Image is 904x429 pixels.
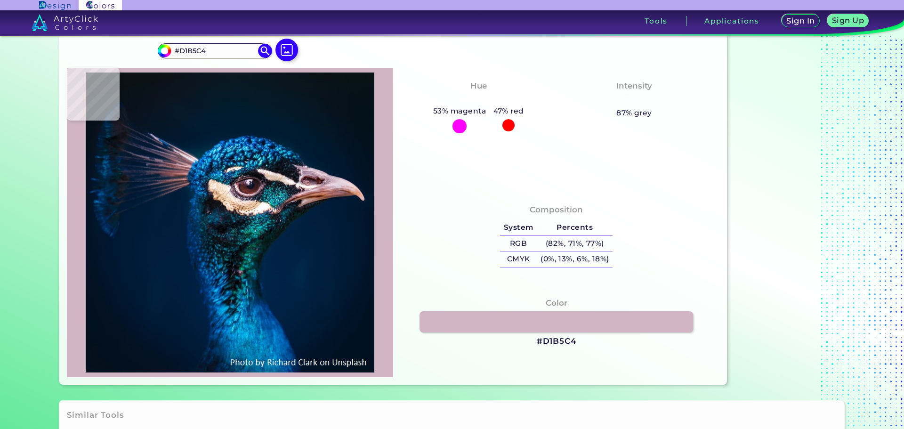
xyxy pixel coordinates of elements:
[500,251,537,267] h5: CMYK
[470,79,487,93] h4: Hue
[621,94,647,105] h3: Pale
[530,203,583,217] h4: Composition
[787,17,814,25] h5: Sign In
[537,251,613,267] h5: (0%, 13%, 6%, 18%)
[171,44,258,57] input: type color..
[829,15,868,27] a: Sign Up
[616,107,652,119] h5: 87% grey
[500,220,537,235] h5: System
[833,17,864,24] h5: Sign Up
[704,17,759,24] h3: Applications
[537,220,613,235] h5: Percents
[39,1,71,10] img: ArtyClick Design logo
[275,39,298,61] img: icon picture
[645,17,668,24] h3: Tools
[546,296,567,310] h4: Color
[537,236,613,251] h5: (82%, 71%, 77%)
[445,94,512,105] h3: Magenta-Red
[429,105,490,117] h5: 53% magenta
[67,410,124,421] h3: Similar Tools
[616,79,652,93] h4: Intensity
[258,44,272,58] img: icon search
[500,236,537,251] h5: RGB
[72,73,388,372] img: img_pavlin.jpg
[537,336,576,347] h3: #D1B5C4
[783,15,819,27] a: Sign In
[32,14,98,31] img: logo_artyclick_colors_white.svg
[490,105,528,117] h5: 47% red
[731,12,848,389] iframe: Advertisement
